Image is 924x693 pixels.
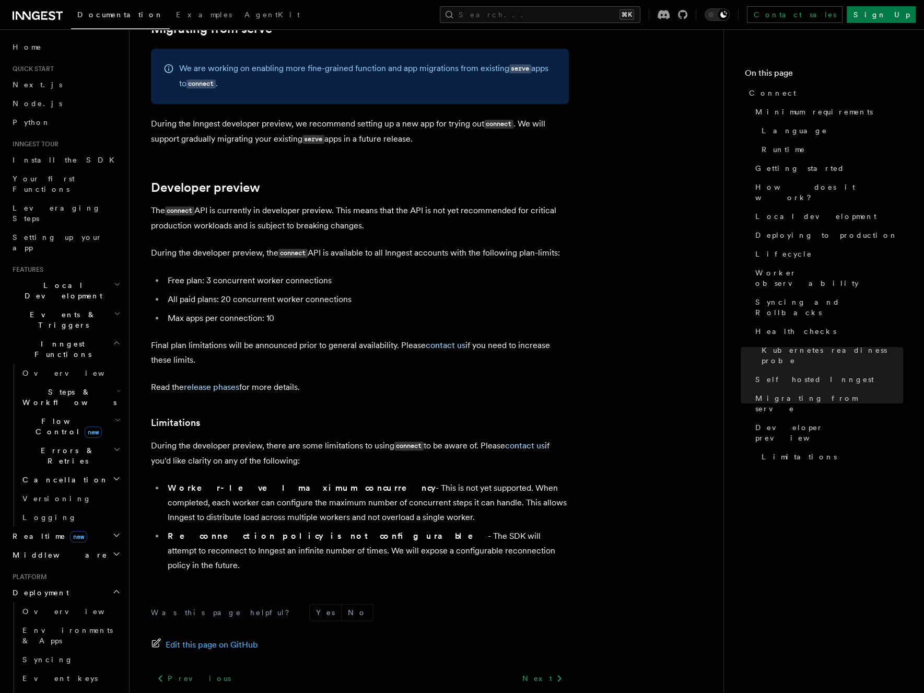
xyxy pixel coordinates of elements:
[755,107,873,117] span: Minimum requirements
[747,6,843,23] a: Contact sales
[151,117,569,147] p: During the Inngest developer preview, we recommend setting up a new app for trying out . We will ...
[278,249,308,258] code: connect
[165,529,569,573] li: - The SDK will attempt to reconnect to Inngest an infinite number of times. We will expose a conf...
[505,441,545,451] a: contact us
[751,245,903,263] a: Lifecycle
[751,322,903,341] a: Health checks
[619,9,634,20] kbd: ⌘K
[151,180,260,195] a: Developer preview
[8,75,123,94] a: Next.js
[847,6,916,23] a: Sign Up
[8,587,69,598] span: Deployment
[751,178,903,207] a: How does it work?
[151,203,569,233] p: The API is currently in developer preview. This means that the API is not yet recommended for cri...
[751,389,903,418] a: Migrating from serve
[13,42,42,52] span: Home
[755,211,876,222] span: Local development
[509,64,531,73] code: serve
[18,441,123,470] button: Errors & Retries
[8,531,87,541] span: Realtime
[22,626,113,645] span: Environments & Apps
[85,426,102,438] span: new
[18,621,123,650] a: Environments & Apps
[426,340,465,350] a: contact us
[13,175,75,193] span: Your first Functions
[238,3,306,28] a: AgentKit
[755,249,812,259] span: Lifecycle
[751,418,903,447] a: Developer preview
[8,527,123,546] button: Realtimenew
[18,475,109,485] span: Cancellation
[757,121,903,140] a: Language
[755,230,898,240] span: Deploying to production
[18,669,123,688] a: Event keys
[165,292,569,307] li: All paid plans: 20 concurrent worker connections
[165,273,569,288] li: Free plan: 3 concurrent worker connections
[8,151,123,169] a: Install the SDK
[13,118,51,126] span: Python
[165,481,569,525] li: - This is not yet supported. When completed, each worker can configure the maximum number of conc...
[186,79,216,88] code: connect
[8,550,108,560] span: Middleware
[18,383,123,412] button: Steps & Workflows
[179,61,556,91] p: We are working on enabling more fine-grained function and app migrations from existing apps to .
[394,442,424,451] code: connect
[762,345,903,366] span: Kubernetes readiness probe
[8,199,123,228] a: Leveraging Steps
[749,88,796,98] span: Connect
[151,669,237,688] a: Previous
[8,280,114,301] span: Local Development
[8,305,123,334] button: Events & Triggers
[762,452,837,462] span: Limitations
[151,638,258,652] a: Edit this page on GitHub
[8,65,54,73] span: Quick start
[22,607,130,616] span: Overview
[151,380,569,395] p: Read the for more details.
[8,546,123,564] button: Middleware
[8,339,113,360] span: Inngest Functions
[516,669,569,688] a: Next
[705,8,730,21] button: Toggle dark mode
[8,140,59,148] span: Inngest tour
[18,445,113,466] span: Errors & Retries
[18,416,115,437] span: Flow Control
[8,94,123,113] a: Node.js
[755,374,874,385] span: Self hosted Inngest
[757,341,903,370] a: Kubernetes readiness probe
[13,156,121,164] span: Install the SDK
[151,338,569,367] p: Final plan limitations will be announced prior to general availability. Please if you need to inc...
[755,268,903,288] span: Worker observability
[8,113,123,132] a: Python
[440,6,640,23] button: Search...⌘K
[755,326,836,337] span: Health checks
[8,364,123,527] div: Inngest Functions
[151,415,200,430] a: Limitations
[8,276,123,305] button: Local Development
[751,226,903,245] a: Deploying to production
[755,393,903,414] span: Migrating from serve
[8,334,123,364] button: Inngest Functions
[22,369,130,377] span: Overview
[755,182,903,203] span: How does it work?
[751,263,903,293] a: Worker observability
[170,3,238,28] a: Examples
[751,102,903,121] a: Minimum requirements
[13,204,101,223] span: Leveraging Steps
[166,638,258,652] span: Edit this page on GitHub
[751,293,903,322] a: Syncing and Rollbacks
[18,412,123,441] button: Flow Controlnew
[151,607,297,618] p: Was this page helpful?
[8,265,43,274] span: Features
[18,508,123,527] a: Logging
[18,602,123,621] a: Overview
[751,207,903,226] a: Local development
[184,382,239,392] a: release phases
[8,583,123,602] button: Deployment
[18,470,123,489] button: Cancellation
[18,364,123,383] a: Overview
[22,494,91,503] span: Versioning
[757,140,903,159] a: Runtime
[8,38,123,56] a: Home
[8,573,47,581] span: Platform
[757,447,903,466] a: Limitations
